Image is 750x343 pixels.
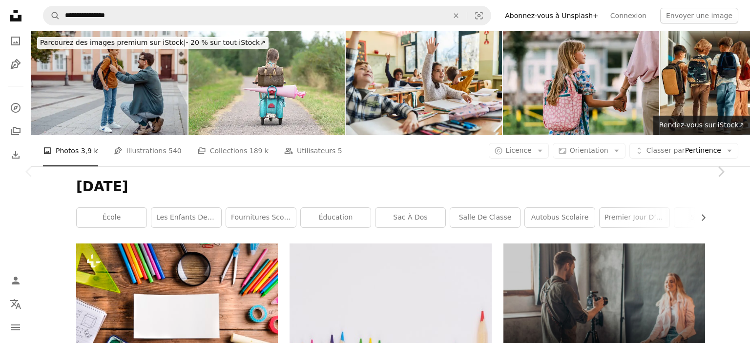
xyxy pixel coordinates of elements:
button: Classer parPertinence [629,143,738,159]
a: Utilisateurs 5 [284,135,342,166]
button: Rechercher sur Unsplash [43,6,60,25]
a: sac à dos [375,208,445,227]
a: Parcourez des images premium sur iStock|- 20 % sur tout iStock↗ [31,31,274,55]
a: Illustrations [6,55,25,74]
button: Envoyer une image [660,8,738,23]
form: Rechercher des visuels sur tout le site [43,6,491,25]
span: Parcourez des images premium sur iStock | [40,39,186,46]
span: 540 [168,145,182,156]
a: colored pencil lined up on top of white surface [290,315,491,323]
img: Une écolière heureuse et ses amis lèvent la main sur une classe. [346,31,502,135]
a: Connexion / S’inscrire [6,271,25,290]
a: Premier jour d’école [600,208,669,227]
img: School is the first step on the stairway to success [31,31,187,135]
span: 189 k [250,145,269,156]
a: Salle de classe [450,208,520,227]
a: Illustrations 540 [114,135,182,166]
a: Septembre [674,208,744,227]
span: Pertinence [646,146,721,156]
span: Licence [506,146,532,154]
button: Orientation [553,143,625,159]
a: Rendez-vous sur iStock↗ [653,116,750,135]
span: Orientation [570,146,608,154]
span: - 20 % sur tout iStock ↗ [40,39,266,46]
span: 5 [338,145,342,156]
button: Licence [489,143,549,159]
a: Collections [6,121,25,141]
a: Abonnez-vous à Unsplash+ [499,8,604,23]
a: Suivant [691,125,750,219]
a: Collections 189 k [197,135,269,166]
a: Connexion [604,8,652,23]
button: Langue [6,294,25,314]
span: Classer par [646,146,685,154]
h1: [DATE] [76,178,705,196]
img: Une mère tenant la main de sa fille le premier jour d’école [503,31,659,135]
a: Photos [6,31,25,51]
a: éducation [301,208,371,227]
img: Premier jour à l’école, fille heureuse avec scooter sur le chemin de l’école [188,31,345,135]
span: Rendez-vous sur iStock ↗ [659,121,744,129]
a: Fournitures scolaires [226,208,296,227]
a: les enfants de la rentrée [151,208,221,227]
button: Menu [6,318,25,337]
a: école [77,208,146,227]
a: autobus scolaire [525,208,595,227]
a: Explorer [6,98,25,118]
a: Bureau avec fournitures scolaires. Prise de vue en studio sur fond en bois. [76,306,278,315]
button: Effacer [445,6,467,25]
button: Recherche de visuels [467,6,491,25]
